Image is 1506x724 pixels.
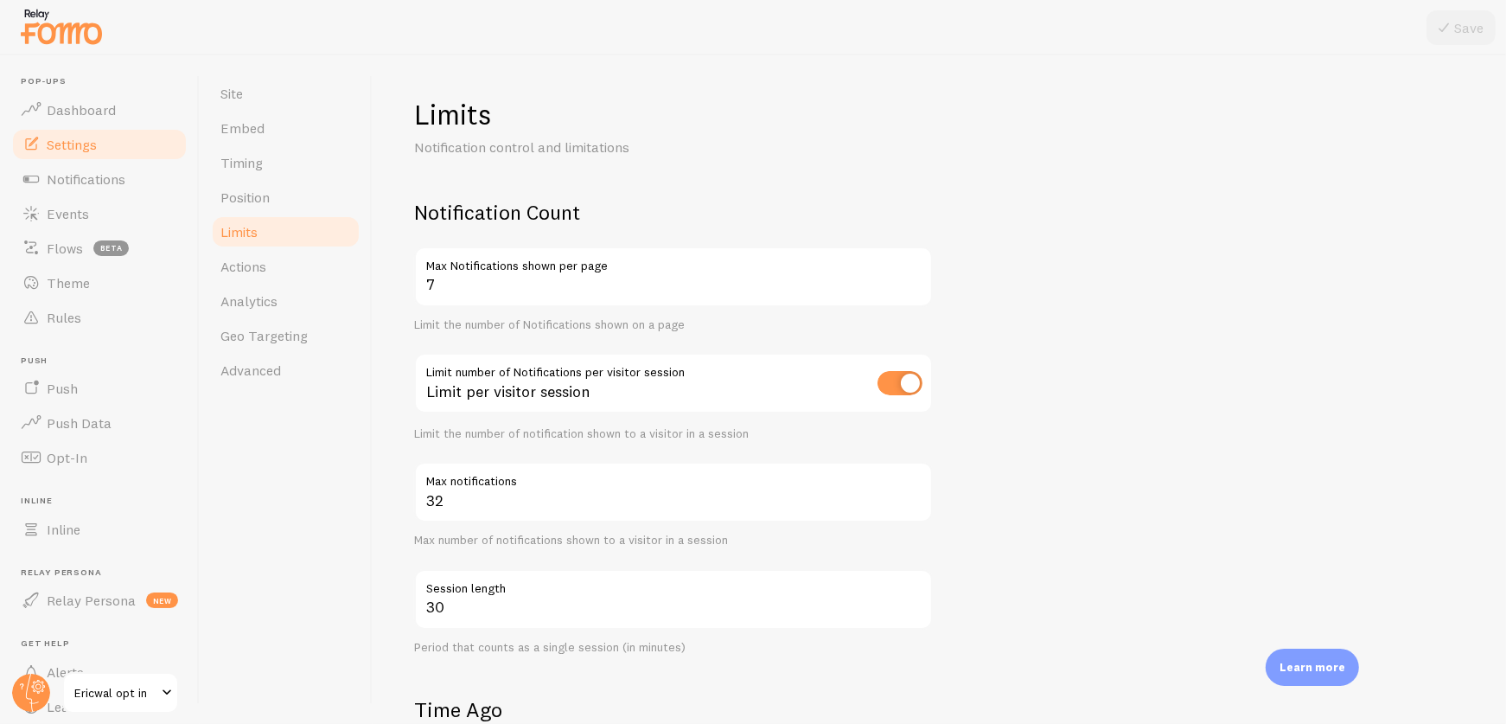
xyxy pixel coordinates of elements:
span: Timing [220,154,263,171]
a: Actions [210,249,361,284]
label: Max Notifications shown per page [414,247,933,276]
span: Position [220,189,270,206]
span: Limits [220,223,258,240]
p: Learn more [1279,659,1345,676]
a: Opt-In [10,440,188,475]
span: Analytics [220,292,278,310]
a: Ericwal opt in [62,672,179,714]
a: Notifications [10,162,188,196]
div: Max number of notifications shown to a visitor in a session [414,533,933,548]
a: Settings [10,127,188,162]
span: Push Data [47,414,112,432]
span: Inline [21,496,188,507]
span: Actions [220,258,266,275]
a: Rules [10,300,188,335]
a: Dashboard [10,93,188,127]
a: Events [10,196,188,231]
span: new [146,593,178,608]
label: Session length [414,569,933,599]
span: Pop-ups [21,76,188,87]
h2: Time Ago [414,696,933,723]
span: Inline [47,521,80,538]
span: Settings [47,136,97,153]
span: Advanced [220,362,281,379]
span: Relay Persona [21,567,188,579]
a: Relay Persona new [10,583,188,618]
input: 5 [414,462,933,522]
div: Limit the number of Notifications shown on a page [414,317,933,333]
a: Geo Targeting [210,318,361,353]
h1: Limits [414,97,933,132]
img: fomo-relay-logo-orange.svg [18,4,105,48]
span: Push [21,356,188,367]
a: Embed [210,111,361,145]
span: Events [47,205,89,222]
h2: Notification Count [414,199,933,226]
a: Site [210,76,361,111]
span: Relay Persona [47,592,136,609]
span: Flows [47,240,83,257]
a: Push [10,371,188,406]
a: Position [210,180,361,215]
span: Get Help [21,638,188,650]
span: Notifications [47,170,125,188]
p: Notification control and limitations [414,138,829,157]
a: Flows beta [10,231,188,266]
div: Limit the number of notification shown to a visitor in a session [414,426,933,442]
a: Alerts [10,655,188,689]
span: Site [220,85,243,102]
div: Period that counts as a single session (in minutes) [414,640,933,656]
label: Max notifications [414,462,933,491]
span: Alerts [47,663,84,681]
a: Timing [210,145,361,180]
span: Embed [220,119,265,137]
a: Inline [10,512,188,547]
a: Analytics [210,284,361,318]
span: Dashboard [47,101,116,119]
span: Opt-In [47,449,87,466]
a: Push Data [10,406,188,440]
a: Advanced [210,353,361,388]
div: Limit per visitor session [414,353,933,416]
div: Learn more [1266,649,1359,686]
span: Rules [47,309,81,326]
span: Geo Targeting [220,327,308,344]
span: Theme [47,274,90,292]
span: beta [93,240,129,256]
a: Theme [10,266,188,300]
a: Limits [210,215,361,249]
span: Push [47,380,78,397]
span: Ericwal opt in [74,682,156,703]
